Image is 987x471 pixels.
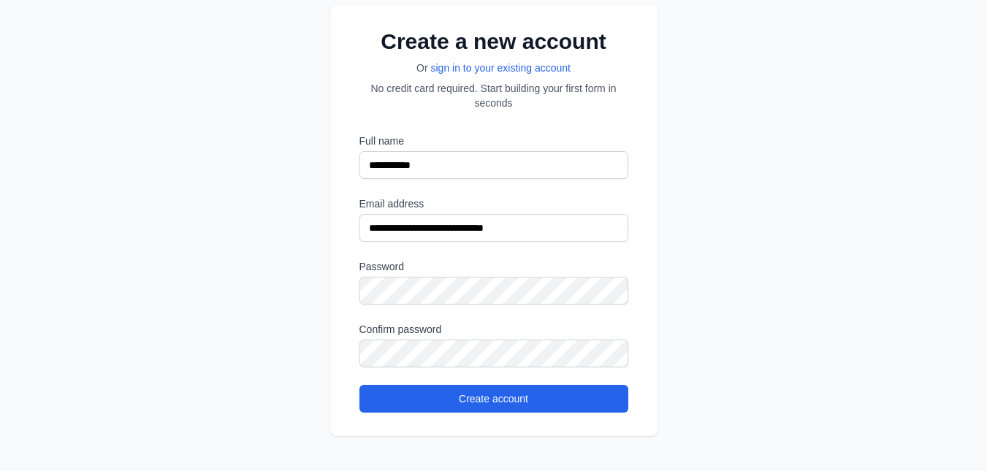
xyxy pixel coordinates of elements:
[359,385,628,413] button: Create account
[359,81,628,110] p: No credit card required. Start building your first form in seconds
[359,61,628,75] p: Or
[359,322,628,337] label: Confirm password
[359,196,628,211] label: Email address
[359,28,628,55] h2: Create a new account
[359,134,628,148] label: Full name
[359,259,628,274] label: Password
[431,62,571,74] a: sign in to your existing account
